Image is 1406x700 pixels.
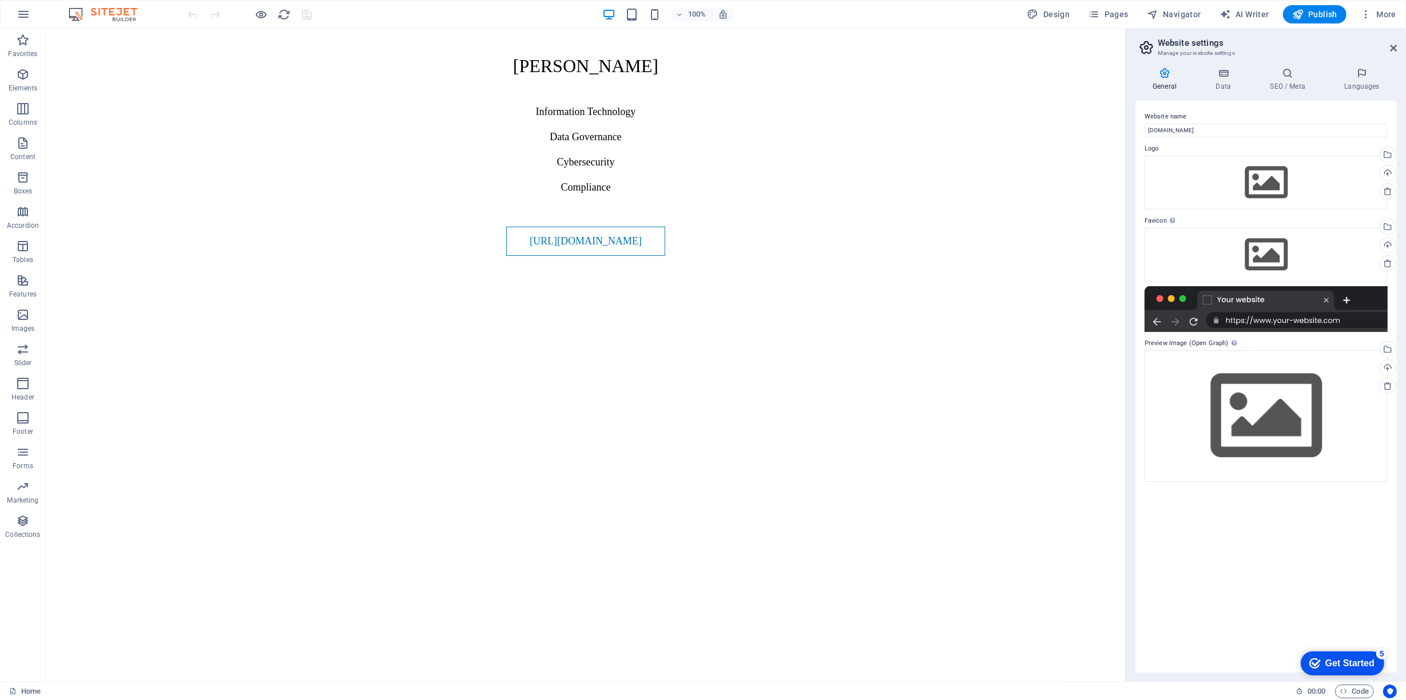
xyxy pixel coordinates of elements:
[13,255,33,264] p: Tables
[1088,9,1128,20] span: Pages
[1360,9,1396,20] span: More
[1220,9,1269,20] span: AI Writer
[8,49,37,58] p: Favorites
[1145,110,1388,124] label: Website name
[9,84,38,93] p: Elements
[1158,38,1397,48] h2: Website settings
[7,496,38,505] p: Marketing
[1198,68,1253,92] h4: Data
[11,324,35,333] p: Images
[1145,214,1388,228] label: Favicon
[255,7,268,21] button: Click here to leave preview mode and continue editing
[1296,685,1326,698] h6: Session time
[278,8,291,21] i: Reload page
[34,13,83,23] div: Get Started
[1316,687,1317,695] span: :
[5,530,40,539] p: Collections
[13,461,33,470] p: Forms
[66,7,152,21] img: Editor Logo
[1283,5,1347,23] button: Publish
[1253,68,1327,92] h4: SEO / Meta
[718,9,728,19] i: On resize automatically adjust zoom level to fit chosen device.
[9,6,93,30] div: Get Started 5 items remaining, 0% complete
[14,358,32,367] p: Slider
[11,393,34,402] p: Header
[9,118,37,127] p: Columns
[1145,350,1388,481] div: Select files from the file manager, stock photos, or upload file(s)
[1145,156,1388,209] div: Select files from the file manager, stock photos, or upload file(s)
[1383,685,1397,698] button: Usercentrics
[1145,124,1388,137] input: Name...
[1142,5,1206,23] button: Navigator
[10,152,35,161] p: Content
[688,7,706,21] h6: 100%
[1308,685,1325,698] span: 00 00
[14,187,33,196] p: Boxes
[1340,685,1369,698] span: Code
[1327,68,1397,92] h4: Languages
[1356,5,1401,23] button: More
[85,2,96,14] div: 5
[1147,9,1201,20] span: Navigator
[1023,5,1075,23] button: Design
[277,7,291,21] button: reload
[1135,68,1198,92] h4: General
[1215,5,1274,23] button: AI Writer
[1027,9,1070,20] span: Design
[1145,228,1388,282] div: Select files from the file manager, stock photos, or upload file(s)
[1145,142,1388,156] label: Logo
[7,221,39,230] p: Accordion
[9,685,41,698] a: Click to cancel selection. Double-click to open Pages
[1335,685,1374,698] button: Code
[1023,5,1075,23] div: Design (Ctrl+Alt+Y)
[1292,9,1337,20] span: Publish
[9,290,37,299] p: Features
[1145,337,1388,350] label: Preview Image (Open Graph)
[13,427,33,436] p: Footer
[1083,5,1133,23] button: Pages
[671,7,712,21] button: 100%
[1158,48,1374,58] h3: Manage your website settings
